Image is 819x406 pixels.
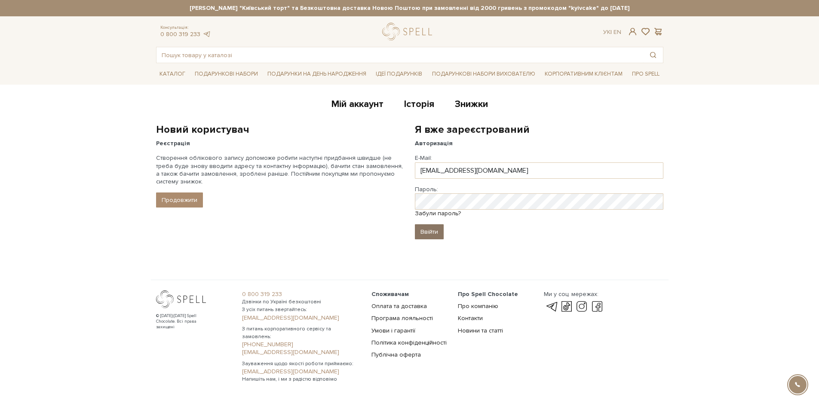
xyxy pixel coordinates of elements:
input: Пошук товару у каталозі [156,47,643,63]
span: Напишіть нам, і ми з радістю відповімо [242,375,361,383]
label: Пароль: [415,186,438,193]
a: Контакти [458,314,483,322]
span: Зауваження щодо якості роботи приймаємо: [242,360,361,368]
a: Подарунки на День народження [264,67,370,81]
span: | [610,28,612,36]
span: Дзвінки по Україні безкоштовні [242,298,361,306]
a: Історія [404,98,434,113]
div: Ми у соц. мережах: [544,290,604,298]
a: [EMAIL_ADDRESS][DOMAIN_NAME] [242,314,361,322]
span: З усіх питань звертайтесь: [242,306,361,314]
a: Про компанію [458,302,498,310]
div: © [DATE]-[DATE] Spell Chocolate. Всі права захищені [156,313,214,330]
a: tik-tok [559,302,574,312]
a: [EMAIL_ADDRESS][DOMAIN_NAME] [242,368,361,375]
a: 0 800 319 233 [242,290,361,298]
h2: Новий користувач [156,123,405,136]
input: E-Mail: [415,162,663,179]
a: Оплата та доставка [371,302,427,310]
a: telegram [544,302,558,312]
a: [EMAIL_ADDRESS][DOMAIN_NAME] [242,348,361,356]
a: Продовжити [156,192,203,208]
a: telegram [202,31,211,38]
a: Ідеї подарунків [372,67,426,81]
a: instagram [574,302,589,312]
button: Пошук товару у каталозі [643,47,663,63]
a: Подарункові набори [191,67,261,81]
a: 0 800 319 233 [160,31,200,38]
span: Консультація: [160,25,211,31]
label: E-Mail: [415,154,432,162]
a: Каталог [156,67,189,81]
a: Публічна оферта [371,351,421,358]
strong: Авторизація [415,140,453,147]
a: Знижки [455,98,488,113]
a: facebook [590,302,604,312]
span: Споживачам [371,290,409,298]
a: [PHONE_NUMBER] [242,341,361,348]
strong: Реєстрація [156,140,190,147]
a: Корпоративним клієнтам [541,67,626,81]
a: Про Spell [629,67,663,81]
strong: [PERSON_NAME] "Київський торт" та Безкоштовна доставка Новою Поштою при замовленні від 2000 гриве... [156,4,663,12]
a: Мій аккаунт [331,98,383,113]
p: Створення облікового запису допоможе робити наступні придбання швидше (не треба буде знову вводит... [156,154,405,186]
span: З питань корпоративного сервісу та замовлень: [242,325,361,341]
a: logo [382,23,436,40]
a: Програма лояльності [371,314,433,322]
span: Про Spell Chocolate [458,290,518,298]
a: Умови і гарантії [371,327,415,334]
a: En [613,28,621,36]
div: Ук [603,28,621,36]
h2: Я вже зареєстрований [415,123,663,136]
a: Політика конфіденційності [371,339,447,346]
a: Новини та статті [458,327,503,334]
a: Подарункові набори вихователю [429,67,539,81]
a: Забули пароль? [415,210,461,217]
input: Ввійти [415,224,444,239]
